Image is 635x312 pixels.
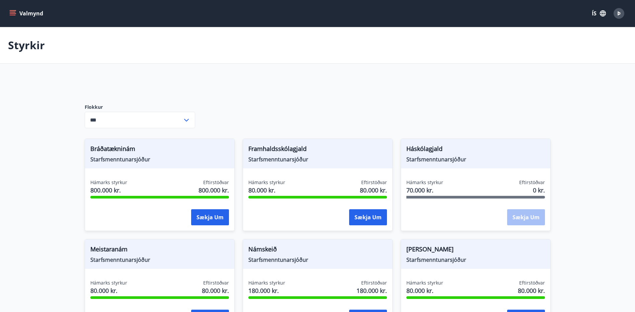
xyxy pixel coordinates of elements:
span: 80.000 kr. [518,286,545,295]
span: Hámarks styrkur [90,280,127,286]
span: 80.000 kr. [406,286,443,295]
span: Starfsmenntunarsjóður [248,156,387,163]
span: 80.000 kr. [360,186,387,194]
span: [PERSON_NAME] [406,245,545,256]
span: 180.000 kr. [356,286,387,295]
span: 80.000 kr. [248,186,285,194]
span: Eftirstöðvar [203,179,229,186]
span: Háskólagjald [406,144,545,156]
span: Hámarks styrkur [406,179,443,186]
span: Starfsmenntunarsjóður [248,256,387,263]
button: Sækja um [191,209,229,225]
span: Eftirstöðvar [519,179,545,186]
span: Hámarks styrkur [406,280,443,286]
span: Námskeið [248,245,387,256]
span: Eftirstöðvar [203,280,229,286]
span: Starfsmenntunarsjóður [406,156,545,163]
span: Eftirstöðvar [361,280,387,286]
span: 80.000 kr. [90,286,127,295]
button: Þ [611,5,627,21]
button: Sækja um [349,209,387,225]
span: Framhaldsskólagjald [248,144,387,156]
span: Hámarks styrkur [248,179,285,186]
span: Bráðatækninám [90,144,229,156]
span: Hámarks styrkur [248,280,285,286]
span: Starfsmenntunarsjóður [406,256,545,263]
button: menu [8,7,46,19]
span: 70.000 kr. [406,186,443,194]
p: Styrkir [8,38,45,53]
span: Eftirstöðvar [361,179,387,186]
span: Starfsmenntunarsjóður [90,256,229,263]
span: Þ [617,10,621,17]
label: Flokkur [85,104,195,110]
span: Starfsmenntunarsjóður [90,156,229,163]
span: Eftirstöðvar [519,280,545,286]
span: 180.000 kr. [248,286,285,295]
button: ÍS [588,7,610,19]
span: 800.000 kr. [199,186,229,194]
span: 80.000 kr. [202,286,229,295]
span: 0 kr. [533,186,545,194]
span: Meistaranám [90,245,229,256]
span: 800.000 kr. [90,186,127,194]
span: Hámarks styrkur [90,179,127,186]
